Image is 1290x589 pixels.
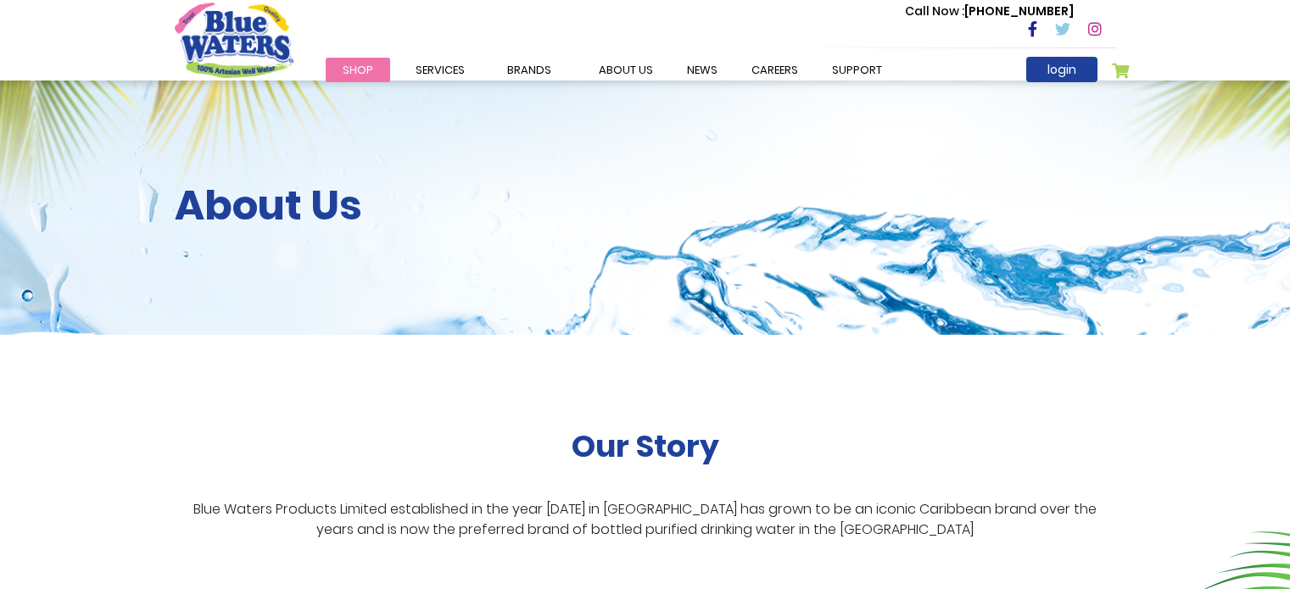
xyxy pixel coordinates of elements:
[582,58,670,82] a: about us
[734,58,815,82] a: careers
[343,62,373,78] span: Shop
[175,3,293,77] a: store logo
[905,3,964,19] span: Call Now :
[507,62,551,78] span: Brands
[1026,57,1097,82] a: login
[175,181,1116,231] h2: About Us
[905,3,1074,20] p: [PHONE_NUMBER]
[815,58,899,82] a: support
[670,58,734,82] a: News
[175,499,1116,540] p: Blue Waters Products Limited established in the year [DATE] in [GEOGRAPHIC_DATA] has grown to be ...
[416,62,465,78] span: Services
[572,428,719,464] h2: Our Story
